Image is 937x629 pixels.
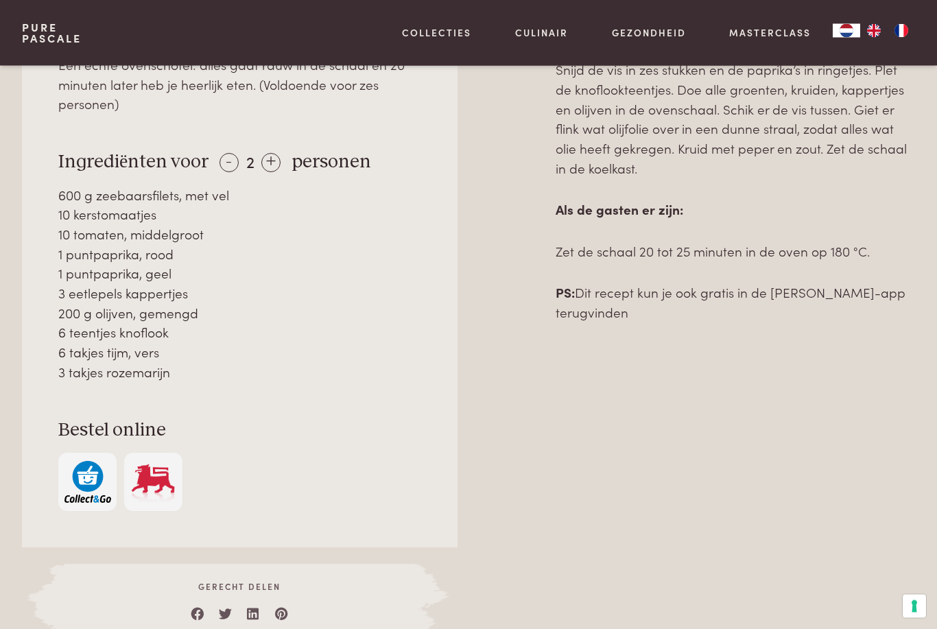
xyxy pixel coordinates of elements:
div: 600 g zeebaarsfilets, met vel [58,186,421,206]
ul: Language list [860,24,915,38]
span: Gerecht delen [64,581,415,593]
div: 10 kerstomaatjes [58,205,421,225]
a: FR [888,24,915,38]
span: 2 [246,150,254,173]
span: Ingrediënten voor [58,153,209,172]
a: Collecties [402,25,471,40]
img: c308188babc36a3a401bcb5cb7e020f4d5ab42f7cacd8327e500463a43eeb86c.svg [64,462,111,503]
a: PurePascale [22,22,82,44]
button: Uw voorkeuren voor toestemming voor trackingtechnologieën [903,595,926,618]
a: EN [860,24,888,38]
div: Een echte ovenschotel: alles gaat rauw in de schaal en 20 minuten later heb je heerlijk eten. (Vo... [58,56,421,115]
div: 6 teentjes knoflook [58,323,421,343]
div: - [220,154,239,173]
div: 10 tomaten, middelgroot [58,225,421,245]
p: Zet de schaal 20 tot 25 minuten in de oven op 180 °C. [556,242,915,262]
b: PS: [556,283,575,302]
h3: Bestel online [58,419,421,443]
p: Snijd de vis in zes stukken en de paprika’s in ringetjes. Plet de knoflookteentjes. Doe alle groe... [556,60,915,178]
a: Masterclass [729,25,811,40]
div: 1 puntpaprika, rood [58,245,421,265]
a: NL [833,24,860,38]
p: Dit recept kun je ook gratis in de [PERSON_NAME]-app terugvinden [556,283,915,322]
div: 6 takjes tijm, vers [58,343,421,363]
span: personen [292,153,371,172]
aside: Language selected: Nederlands [833,24,915,38]
div: + [261,154,281,173]
div: 3 takjes rozemarijn [58,363,421,383]
div: 3 eetlepels kappertjes [58,284,421,304]
strong: Als de gasten er zijn: [556,200,683,219]
div: Language [833,24,860,38]
div: 200 g olijven, gemengd [58,304,421,324]
div: 1 puntpaprika, geel [58,264,421,284]
a: Gezondheid [612,25,686,40]
img: Delhaize [130,462,176,503]
a: Culinair [515,25,568,40]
